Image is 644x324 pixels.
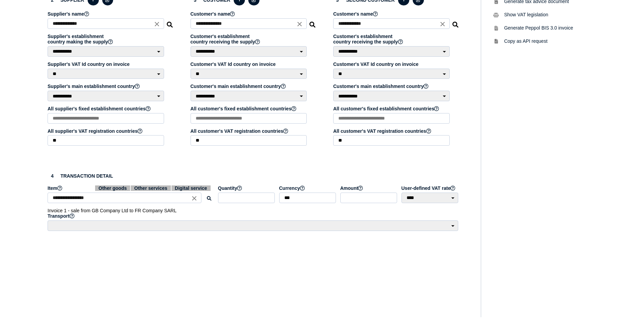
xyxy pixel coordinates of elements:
label: Currency [279,185,337,191]
label: All customer's VAT registration countries [191,128,308,134]
div: 4 [48,171,57,181]
label: Item [48,185,215,191]
label: All customer's fixed establishment countries [333,106,451,111]
label: Supplier's main establishment country [48,84,165,89]
label: Customer's main establishment country [333,84,451,89]
i: Search for a dummy seller [167,20,174,25]
i: Search a customer in the database [452,20,459,25]
label: Quantity [218,185,276,191]
label: Customer's name [333,11,451,17]
label: Supplier's VAT Id country on invoice [48,61,165,67]
i: Close [296,20,303,28]
label: Amount [340,185,398,191]
span: Other services [131,185,171,191]
i: Close [191,194,198,202]
label: Customer's VAT Id country on invoice [333,61,451,67]
label: All supplier's VAT registration countries [48,128,165,134]
label: All supplier's fixed establishment countries [48,106,165,111]
label: Transport [48,213,459,219]
h3: Transaction detail [48,171,459,181]
label: Customer's name [191,11,308,17]
span: Other goods [95,185,130,191]
i: Close [439,20,446,28]
label: Customer's VAT Id country on invoice [191,61,308,67]
label: All customer's VAT registration countries [333,128,451,134]
label: All customer's fixed establishment countries [191,106,308,111]
label: Supplier's name [48,11,165,17]
label: Customer's main establishment country [191,84,308,89]
span: Invoice 1 - sale from GB Company Ltd to FR Company SARL [48,208,177,213]
span: Digital service [172,185,211,191]
i: Close [153,20,161,28]
label: Supplier's establishment country making the supply [48,34,165,44]
label: User-defined VAT rate [401,185,459,191]
button: Search for an item by HS code or use natural language description [203,193,215,204]
i: Search for a dummy customer [309,20,316,25]
label: Customer's establishment country receiving the supply [191,34,308,44]
label: Customer's establishment country receiving the supply [333,34,451,44]
section: Define the item, and answer additional questions [41,164,466,242]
